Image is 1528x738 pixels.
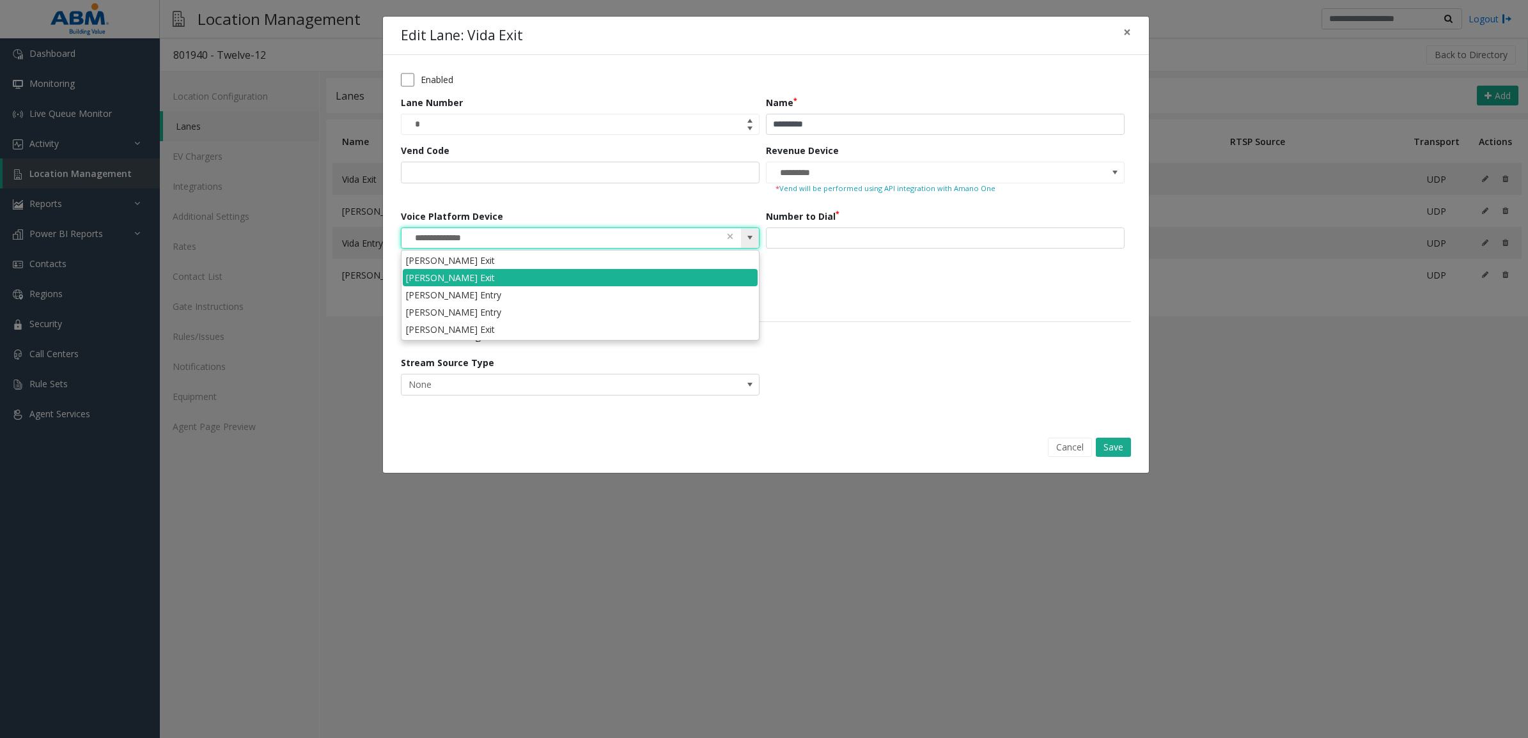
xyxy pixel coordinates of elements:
[766,96,797,109] label: Name
[403,304,758,321] li: [PERSON_NAME] Entry
[1048,438,1092,457] button: Cancel
[401,210,503,223] label: Voice Platform Device
[741,125,759,135] span: Decrease value
[726,229,735,243] span: clear
[1096,438,1131,457] button: Save
[766,144,839,157] label: Revenue Device
[1123,23,1131,41] span: ×
[403,252,758,269] li: [PERSON_NAME] Exit
[403,321,758,338] li: [PERSON_NAME] Exit
[1114,17,1140,48] button: Close
[766,210,839,223] label: Number to Dial
[401,96,463,109] label: Lane Number
[741,114,759,125] span: Increase value
[403,269,758,286] li: [PERSON_NAME] Exit
[403,286,758,304] li: [PERSON_NAME] Entry
[401,356,494,369] label: Stream Source Type
[421,73,453,86] label: Enabled
[401,144,449,157] label: Vend Code
[401,374,687,395] span: None
[776,183,1115,194] small: Vend will be performed using API integration with Amano One
[401,26,523,46] h4: Edit Lane: Vida Exit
